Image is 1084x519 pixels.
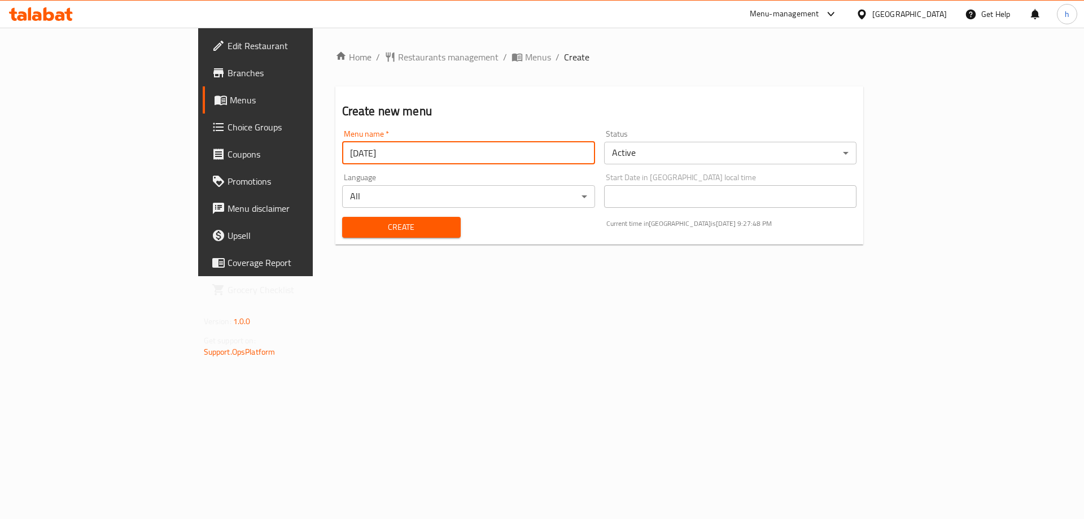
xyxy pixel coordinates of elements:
div: All [342,185,595,208]
span: Upsell [228,229,370,242]
a: Coupons [203,141,379,168]
a: Menu disclaimer [203,195,379,222]
a: Edit Restaurant [203,32,379,59]
div: Active [604,142,857,164]
span: Choice Groups [228,120,370,134]
span: Menus [230,93,370,107]
span: Create [351,220,452,234]
a: Menus [203,86,379,114]
a: Choice Groups [203,114,379,141]
span: Grocery Checklist [228,283,370,296]
button: Create [342,217,461,238]
h2: Create new menu [342,103,857,120]
a: Restaurants management [384,50,499,64]
a: Grocery Checklist [203,276,379,303]
span: Branches [228,66,370,80]
a: Support.OpsPlatform [204,344,276,359]
span: Menu disclaimer [228,202,370,215]
span: Promotions [228,175,370,188]
span: Coverage Report [228,256,370,269]
div: Menu-management [750,7,819,21]
span: Version: [204,314,231,329]
span: 1.0.0 [233,314,251,329]
div: [GEOGRAPHIC_DATA] [872,8,947,20]
nav: breadcrumb [335,50,864,64]
a: Menus [512,50,551,64]
a: Branches [203,59,379,86]
input: Please enter Menu name [342,142,595,164]
span: Create [564,50,589,64]
span: Menus [525,50,551,64]
span: h [1065,8,1069,20]
span: Coupons [228,147,370,161]
a: Coverage Report [203,249,379,276]
p: Current time in [GEOGRAPHIC_DATA] is [DATE] 9:27:48 PM [606,219,857,229]
li: / [503,50,507,64]
span: Get support on: [204,333,256,348]
li: / [556,50,560,64]
span: Restaurants management [398,50,499,64]
a: Promotions [203,168,379,195]
span: Edit Restaurant [228,39,370,53]
a: Upsell [203,222,379,249]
